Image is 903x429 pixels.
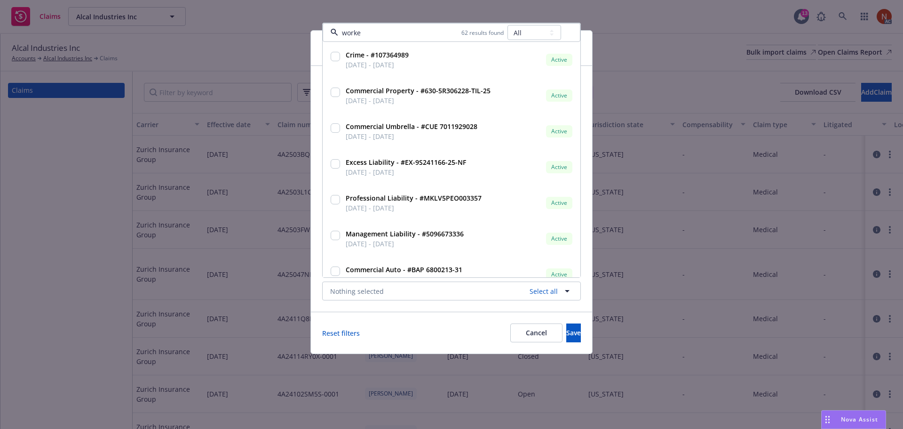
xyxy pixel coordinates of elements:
[330,286,384,296] span: Nothing selected
[550,270,569,279] span: Active
[346,265,462,274] strong: Commercial Auto - #BAP 6800213-31
[566,324,581,342] button: Save
[461,29,504,37] span: 62 results found
[526,328,547,337] span: Cancel
[822,411,833,429] div: Drag to move
[322,328,360,338] a: Reset filters
[346,275,462,284] span: [DATE] - [DATE]
[550,199,569,207] span: Active
[346,60,409,70] span: [DATE] - [DATE]
[346,167,466,177] span: [DATE] - [DATE]
[346,96,491,105] span: [DATE] - [DATE]
[550,56,569,64] span: Active
[526,286,558,296] a: Select all
[346,122,477,131] strong: Commercial Umbrella - #CUE 7011929028
[550,235,569,243] span: Active
[346,239,464,249] span: [DATE] - [DATE]
[550,91,569,100] span: Active
[346,86,491,95] strong: Commercial Property - #630-5R306228-TIL-25
[550,127,569,136] span: Active
[510,324,562,342] button: Cancel
[346,194,482,202] strong: Professional Liability - #MKLV5PEO003357
[346,158,466,167] strong: Excess Liability - #EX-9S241166-25-NF
[346,203,482,213] span: [DATE] - [DATE]
[346,50,409,59] strong: Crime - #107364989
[338,28,461,38] input: Filter by keyword
[550,163,569,171] span: Active
[841,415,878,423] span: Nova Assist
[346,229,464,238] strong: Management Liability - #5096673336
[346,131,477,141] span: [DATE] - [DATE]
[821,410,886,429] button: Nova Assist
[322,282,581,300] button: Nothing selectedSelect all
[566,328,581,337] span: Save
